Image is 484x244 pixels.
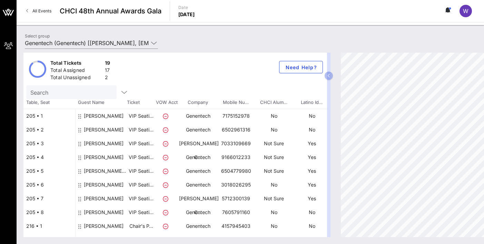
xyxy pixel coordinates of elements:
[255,178,293,192] p: No
[127,192,155,205] p: VIP Seati…
[463,8,468,14] span: W
[179,150,217,164] p: Genentech
[217,99,255,106] span: Mobile Nu…
[217,164,255,178] p: 6504779980
[84,109,124,128] div: Joy Russell
[84,178,124,197] div: Ravi Upadhyay
[23,150,75,164] div: 205 • 4
[179,205,217,219] p: Genentech
[50,60,102,68] div: Total Tickets
[127,99,155,106] span: Ticket
[84,164,127,183] div: Beatriz Perez Sanz
[255,123,293,137] p: No
[293,178,331,192] p: Yes
[217,123,255,137] p: 6502961316
[84,137,124,170] div: Audrey Escobedo
[217,192,255,205] p: 5712300139
[217,178,255,192] p: 3018026295
[279,61,323,73] button: Need Help?
[285,64,317,70] span: Need Help?
[25,33,50,39] label: Select group
[255,150,293,164] p: Not Sure
[293,109,331,123] p: No
[179,192,217,219] p: [PERSON_NAME] C…
[217,150,255,164] p: 9166012233
[179,178,217,192] p: Genentech
[127,150,155,164] p: VIP Seati…
[84,150,124,170] div: Sandra Pizarro-Carrillo
[127,219,155,233] p: Chair's P…
[293,192,331,205] p: Yes
[23,164,75,178] div: 205 • 5
[293,164,331,178] p: Yes
[293,99,330,106] span: Latino Id…
[22,6,56,17] a: All Events
[23,192,75,205] div: 205 • 7
[217,109,255,123] p: 7175152978
[84,219,124,238] div: Jayson Johnson
[255,99,293,106] span: CHCI Alum…
[127,178,155,192] p: VIP Seati…
[105,67,110,75] div: 17
[293,150,331,164] p: Yes
[178,11,195,18] p: [DATE]
[293,219,331,233] p: No
[255,109,293,123] p: No
[50,74,102,83] div: Total Unassigned
[50,67,102,75] div: Total Assigned
[105,60,110,68] div: 19
[127,123,155,137] p: VIP Seati…
[255,192,293,205] p: Not Sure
[460,5,472,17] div: W
[23,137,75,150] div: 205 • 3
[84,192,124,225] div: Fabian Sandoval
[179,99,217,106] span: Company
[217,137,255,150] p: 7033109669
[23,205,75,219] div: 205 • 8
[105,74,110,83] div: 2
[23,219,75,233] div: 216 • 1
[127,137,155,150] p: VIP Seati…
[255,137,293,150] p: Not Sure
[217,205,255,219] p: 7605791160
[84,123,124,142] div: Ellen Lee
[255,164,293,178] p: Not Sure
[255,205,293,219] p: No
[32,8,51,13] span: All Events
[255,219,293,233] p: No
[60,6,161,16] span: CHCI 48th Annual Awards Gala
[23,99,75,106] span: Table, Seat
[179,164,217,178] p: Genentech
[23,178,75,192] div: 205 • 6
[293,137,331,150] p: Yes
[179,123,217,137] p: Genentech
[127,205,155,219] p: VIP Seati…
[217,219,255,233] p: 4157945403
[127,109,155,123] p: VIP Seati…
[179,137,217,164] p: [PERSON_NAME] C…
[23,123,75,137] div: 205 • 2
[178,4,195,11] p: Date
[127,164,155,178] p: VIP Seati…
[179,219,217,233] p: Genentech
[293,205,331,219] p: No
[75,99,127,106] span: Guest Name
[179,109,217,123] p: Genentech
[155,99,179,106] span: VOW Acct
[293,123,331,137] p: No
[84,205,124,225] div: Quita Highsmith
[23,109,75,123] div: 205 • 1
